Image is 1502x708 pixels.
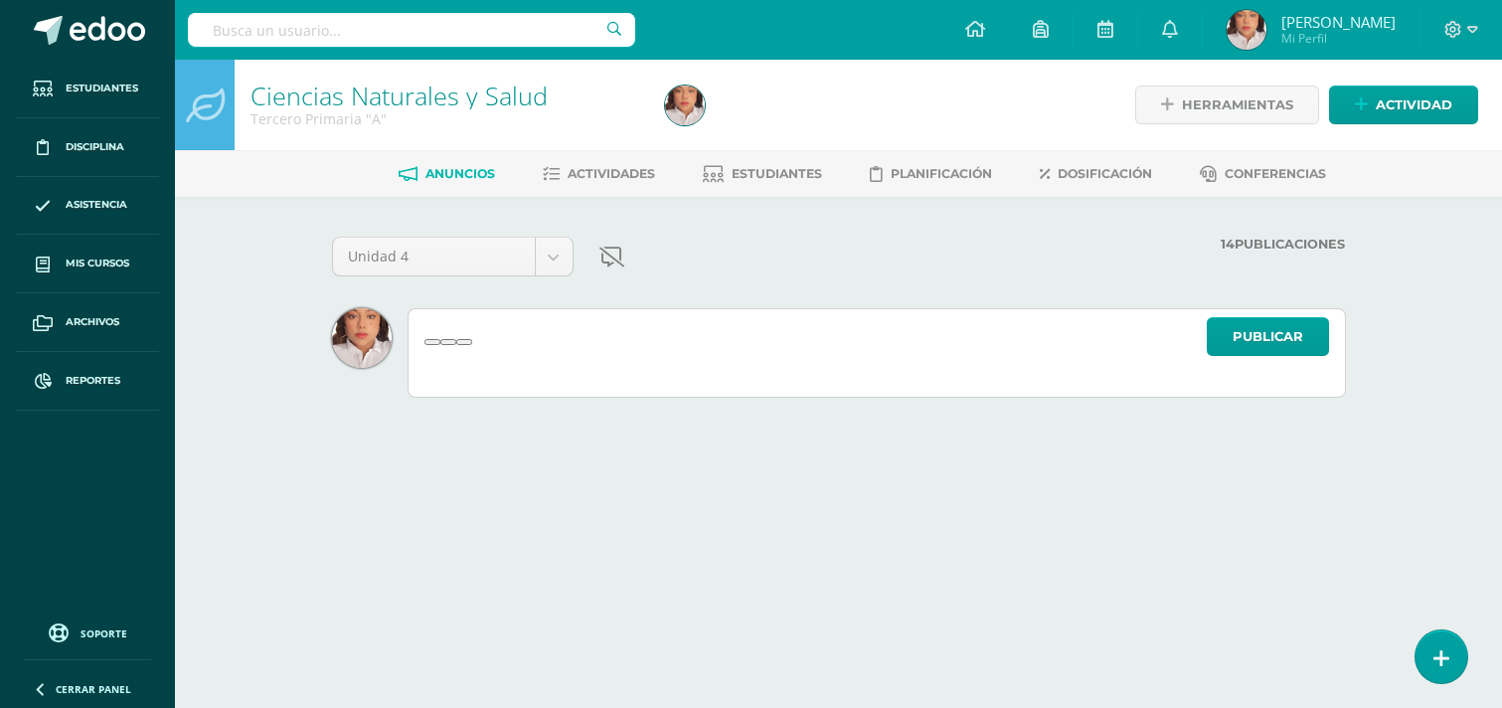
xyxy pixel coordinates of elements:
[188,13,635,47] input: Busca un usuario...
[760,237,1345,252] label: Publicaciones
[1227,10,1266,50] img: cb9b46a7d0ec1fd89619bc2c7c27efb6.png
[1058,166,1152,181] span: Dosificación
[870,158,992,190] a: Planificación
[665,86,705,125] img: cb9b46a7d0ec1fd89619bc2c7c27efb6.png
[703,158,822,190] a: Estudiantes
[16,293,159,352] a: Archivos
[81,626,127,640] span: Soporte
[66,81,138,96] span: Estudiantes
[543,158,655,190] a: Actividades
[332,308,392,368] img: 36ab2693be6db1ea5862f9bc6368e731.png
[66,139,124,155] span: Disciplina
[1329,86,1478,124] a: Actividad
[399,158,495,190] a: Anuncios
[66,314,119,330] span: Archivos
[16,235,159,293] a: Mis cursos
[24,619,151,645] a: Soporte
[1040,158,1152,190] a: Dosificación
[16,60,159,118] a: Estudiantes
[16,352,159,411] a: Reportes
[1200,158,1326,190] a: Conferencias
[732,166,822,181] span: Estudiantes
[1135,86,1319,124] a: Herramientas
[333,238,573,275] a: Unidad 4
[1281,30,1396,47] span: Mi Perfil
[1207,317,1329,356] a: Publicar
[1221,237,1235,252] strong: 14
[1225,166,1326,181] span: Conferencias
[425,166,495,181] span: Anuncios
[568,166,655,181] span: Actividades
[250,82,641,109] h1: Ciencias Naturales y Salud
[66,197,127,213] span: Asistencia
[66,373,120,389] span: Reportes
[56,682,131,696] span: Cerrar panel
[891,166,992,181] span: Planificación
[16,177,159,236] a: Asistencia
[66,256,129,271] span: Mis cursos
[16,118,159,177] a: Disciplina
[1182,87,1293,123] span: Herramientas
[1281,12,1396,32] span: [PERSON_NAME]
[348,238,520,275] span: Unidad 4
[1376,87,1452,123] span: Actividad
[250,79,548,112] a: Ciencias Naturales y Salud
[250,109,641,128] div: Tercero Primaria 'A'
